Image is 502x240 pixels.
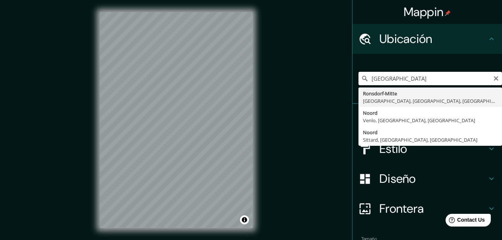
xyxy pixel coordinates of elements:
[352,194,502,224] div: Frontera
[379,171,487,186] h4: Diseño
[363,136,498,144] div: Sittard, [GEOGRAPHIC_DATA], [GEOGRAPHIC_DATA]
[445,10,451,16] img: pin-icon.png
[363,90,498,97] div: Ronsdorf-Mitte
[352,134,502,164] div: Estilo
[404,4,444,20] font: Mappin
[363,117,498,124] div: Venlo, [GEOGRAPHIC_DATA], [GEOGRAPHIC_DATA]
[240,215,249,224] button: Alternar atribución
[352,104,502,134] div: Pines
[379,141,487,156] h4: Estilo
[379,31,487,46] h4: Ubicación
[379,201,487,216] h4: Frontera
[363,97,498,105] div: [GEOGRAPHIC_DATA], [GEOGRAPHIC_DATA], [GEOGRAPHIC_DATA]
[352,24,502,54] div: Ubicación
[363,129,498,136] div: Noord
[435,211,494,232] iframe: Help widget launcher
[493,74,499,81] button: Claro
[358,72,502,85] input: Elige tu ciudad o área
[363,109,498,117] div: Noord
[352,164,502,194] div: Diseño
[100,12,253,228] canvas: Mapa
